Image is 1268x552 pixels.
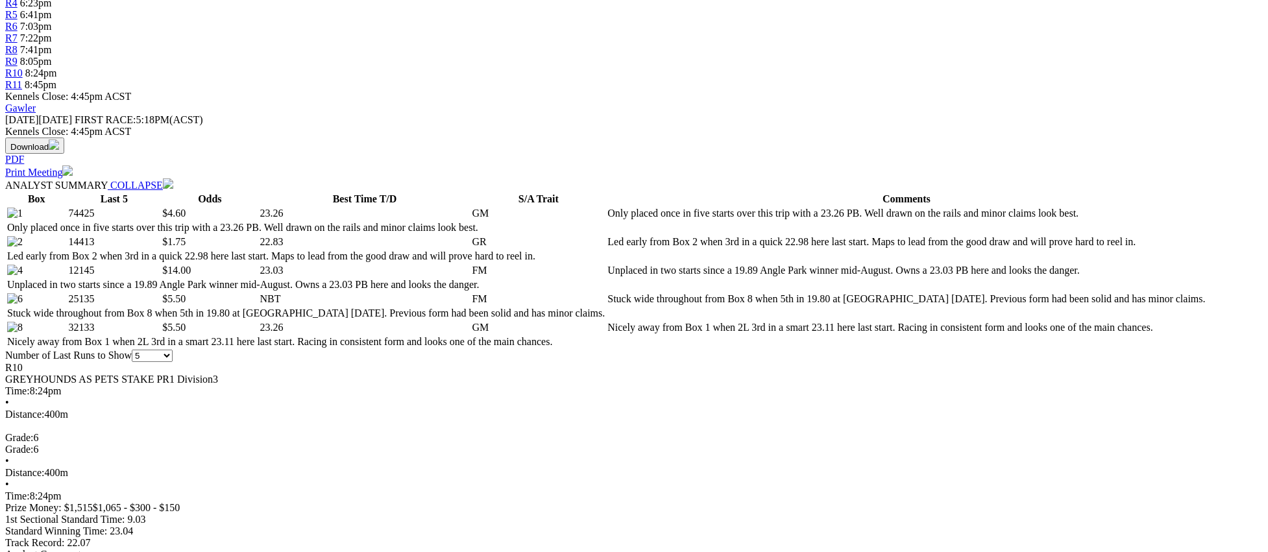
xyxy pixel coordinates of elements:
span: Distance: [5,467,44,478]
img: download.svg [49,139,59,150]
a: R11 [5,79,22,90]
span: 7:41pm [20,44,52,55]
th: S/A Trait [471,193,605,206]
td: 14413 [67,235,160,248]
button: Download [5,138,64,154]
img: 2 [7,236,23,248]
td: FM [471,293,605,306]
span: • [5,397,9,408]
span: Grade: [5,432,34,443]
a: COLLAPSE [108,180,173,191]
a: R10 [5,67,23,78]
td: Nicely away from Box 1 when 2L 3rd in a smart 23.11 here last start. Racing in consistent form an... [607,321,1206,334]
td: Unplaced in two starts since a 19.89 Angle Park winner mid-August. Owns a 23.03 PB here and looks... [6,278,605,291]
span: Track Record: [5,537,64,548]
a: R5 [5,9,18,20]
th: Last 5 [67,193,160,206]
span: R10 [5,362,23,373]
td: 23.26 [260,207,470,220]
span: 7:03pm [20,21,52,32]
span: 23.04 [110,525,133,536]
td: NBT [260,293,470,306]
td: Led early from Box 2 when 3rd in a quick 22.98 here last start. Maps to lead from the good draw a... [607,235,1206,248]
span: $14.00 [162,265,191,276]
span: 7:22pm [20,32,52,43]
div: Number of Last Runs to Show [5,350,1263,362]
td: Nicely away from Box 1 when 2L 3rd in a smart 23.11 here last start. Racing in consistent form an... [6,335,605,348]
div: 400m [5,467,1263,479]
span: Time: [5,490,30,501]
a: R8 [5,44,18,55]
div: 400m [5,409,1263,420]
a: Gawler [5,102,36,114]
img: 8 [7,322,23,333]
span: 22.07 [67,537,90,548]
th: Comments [607,193,1206,206]
td: 12145 [67,264,160,277]
span: $1.75 [162,236,186,247]
img: printer.svg [62,165,73,176]
td: 74425 [67,207,160,220]
span: FIRST RACE: [75,114,136,125]
span: [DATE] [5,114,72,125]
span: Standard Winning Time: [5,525,107,536]
td: Stuck wide throughout from Box 8 when 5th in 19.80 at [GEOGRAPHIC_DATA] [DATE]. Previous form had... [6,307,605,320]
a: R9 [5,56,18,67]
td: Only placed once in five starts over this trip with a 23.26 PB. Well drawn on the rails and minor... [607,207,1206,220]
td: Led early from Box 2 when 3rd in a quick 22.98 here last start. Maps to lead from the good draw a... [6,250,605,263]
td: 32133 [67,321,160,334]
span: 5:18PM(ACST) [75,114,203,125]
a: Print Meeting [5,167,73,178]
span: • [5,455,9,466]
span: COLLAPSE [110,180,163,191]
td: 25135 [67,293,160,306]
td: 23.03 [260,264,470,277]
span: 8:24pm [25,67,57,78]
img: 1 [7,208,23,219]
td: 22.83 [260,235,470,248]
div: Kennels Close: 4:45pm ACST [5,126,1263,138]
div: Prize Money: $1,515 [5,502,1263,514]
th: Odds [162,193,258,206]
div: GREYHOUNDS AS PETS STAKE PR1 Division3 [5,374,1263,385]
span: [DATE] [5,114,39,125]
img: chevron-down-white.svg [163,178,173,189]
span: Kennels Close: 4:45pm ACST [5,91,131,102]
td: Stuck wide throughout from Box 8 when 5th in 19.80 at [GEOGRAPHIC_DATA] [DATE]. Previous form had... [607,293,1206,306]
span: $1,065 - $300 - $150 [93,502,180,513]
span: 8:45pm [25,79,56,90]
div: Download [5,154,1263,165]
span: 8:05pm [20,56,52,67]
span: 1st Sectional Standard Time: [5,514,125,525]
span: 9.03 [127,514,145,525]
div: 8:24pm [5,385,1263,397]
span: 6:41pm [20,9,52,20]
td: Only placed once in five starts over this trip with a 23.26 PB. Well drawn on the rails and minor... [6,221,605,234]
td: 23.26 [260,321,470,334]
td: GM [471,207,605,220]
td: GR [471,235,605,248]
td: Unplaced in two starts since a 19.89 Angle Park winner mid-August. Owns a 23.03 PB here and looks... [607,264,1206,277]
span: Distance: [5,409,44,420]
th: Box [6,193,66,206]
a: PDF [5,154,24,165]
div: 6 [5,432,1263,444]
span: $5.50 [162,322,186,333]
a: R6 [5,21,18,32]
div: 8:24pm [5,490,1263,502]
img: 6 [7,293,23,305]
td: FM [471,264,605,277]
div: ANALYST SUMMARY [5,178,1263,191]
img: 4 [7,265,23,276]
a: R7 [5,32,18,43]
th: Best Time T/D [260,193,470,206]
span: Time: [5,385,30,396]
span: Grade: [5,444,34,455]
